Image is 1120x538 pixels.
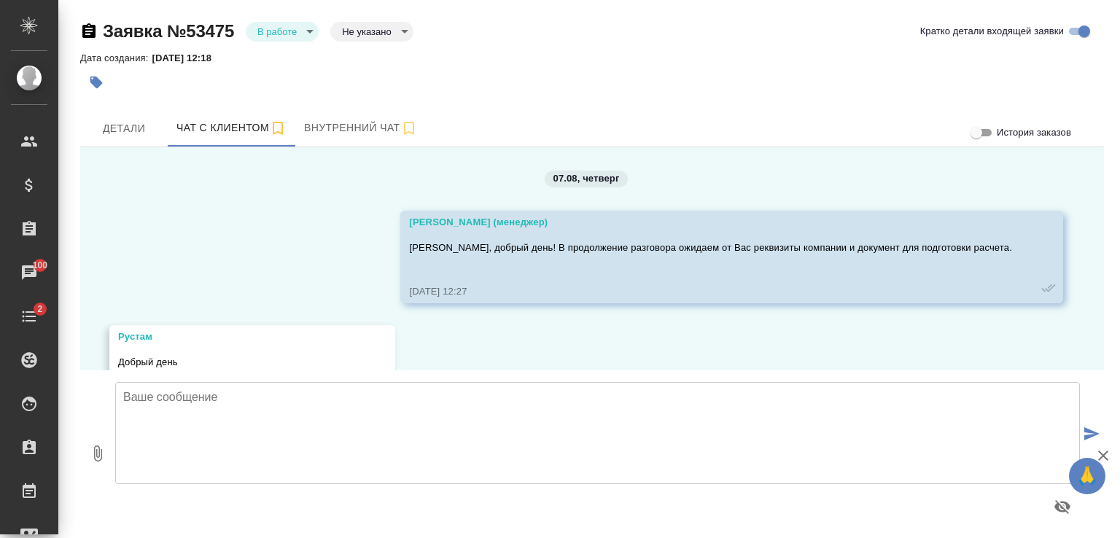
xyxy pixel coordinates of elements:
[1045,489,1080,524] button: Предпросмотр
[118,355,344,370] p: Добрый день
[246,22,319,42] div: В работе
[997,125,1071,140] span: История заказов
[168,110,295,147] button: 77072404455 (Рустам) - (undefined)
[253,26,301,38] button: В работе
[176,119,287,137] span: Чат с клиентом
[400,120,418,137] svg: Подписаться
[553,171,620,186] p: 07.08, четверг
[330,22,413,42] div: В работе
[4,298,55,335] a: 2
[409,241,1012,255] p: [PERSON_NAME], добрый день! В продолжение разговора ожидаем от Вас реквизиты компании и документ ...
[409,284,1012,299] div: [DATE] 12:27
[28,302,51,316] span: 2
[1075,461,1100,491] span: 🙏
[920,24,1064,39] span: Кратко детали входящей заявки
[304,119,418,137] span: Внутренний чат
[80,23,98,40] button: Скопировать ссылку
[1069,458,1105,494] button: 🙏
[80,66,112,98] button: Добавить тэг
[24,258,57,273] span: 100
[89,120,159,138] span: Детали
[152,52,222,63] p: [DATE] 12:18
[409,215,1012,230] div: [PERSON_NAME] (менеджер)
[80,52,152,63] p: Дата создания:
[4,254,55,291] a: 100
[118,330,344,344] div: Рустам
[338,26,395,38] button: Не указано
[269,120,287,137] svg: Подписаться
[103,21,234,41] a: Заявка №53475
